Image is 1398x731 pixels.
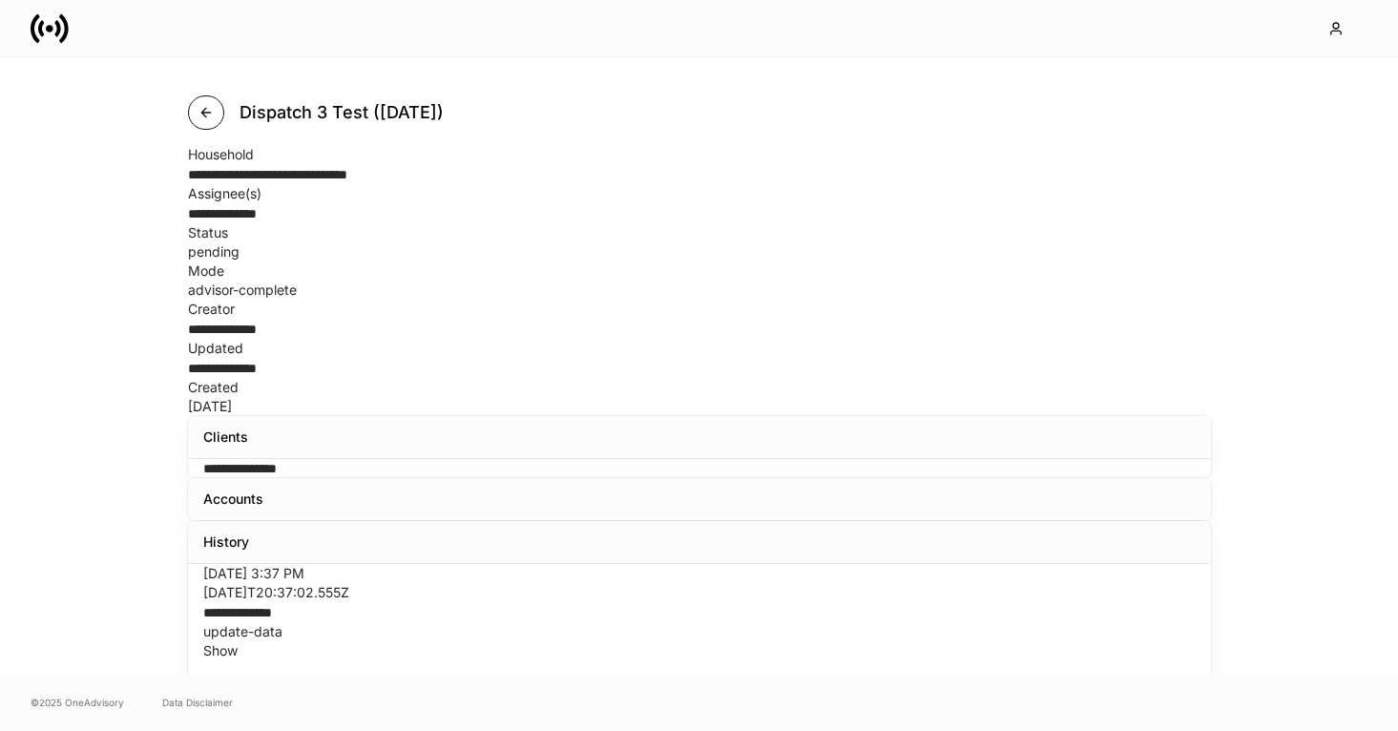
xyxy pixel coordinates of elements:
[188,300,1211,319] div: Creator
[188,378,1211,397] div: Created
[188,242,1211,261] div: pending
[188,261,1211,281] div: Mode
[188,339,1211,358] div: Updated
[31,695,124,710] span: © 2025 OneAdvisory
[203,428,248,447] div: Clients
[188,184,1211,203] div: Assignee(s)
[162,695,233,710] a: Data Disclaimer
[188,397,1211,416] div: [DATE]
[203,583,1196,602] div: [DATE]T20:37:02.555Z
[203,641,1196,660] p: Show
[203,564,1196,583] div: [DATE] 3:37 PM
[188,223,1211,242] div: Status
[203,622,1196,641] div: update-data
[203,533,249,552] div: History
[240,101,444,124] h4: Dispatch 3 Test ([DATE])
[203,490,263,509] div: Accounts
[188,145,1211,164] div: Household
[188,281,1211,300] div: advisor-complete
